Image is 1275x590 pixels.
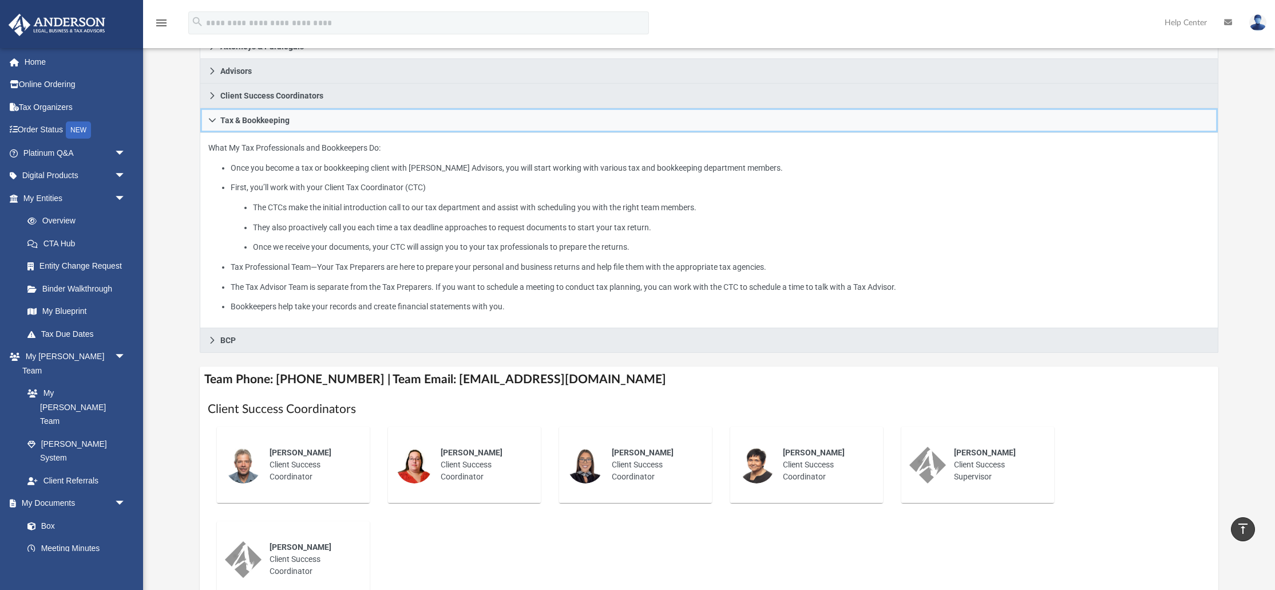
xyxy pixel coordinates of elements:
div: Tax & Bookkeeping [200,133,1218,329]
span: [PERSON_NAME] [783,448,845,457]
span: arrow_drop_down [114,492,137,516]
img: thumbnail [738,447,775,483]
div: Client Success Coordinator [775,439,875,491]
div: Client Success Coordinator [433,439,533,491]
img: User Pic [1249,14,1266,31]
a: Entity Change Request [16,255,143,278]
div: Client Success Coordinator [604,439,704,491]
a: Box [16,514,132,537]
li: Once you become a tax or bookkeeping client with [PERSON_NAME] Advisors, you will start working w... [231,161,1210,175]
a: Binder Walkthrough [16,277,143,300]
a: Platinum Q&Aarrow_drop_down [8,141,143,164]
div: NEW [66,121,91,139]
a: Client Referrals [16,469,137,492]
div: Client Success Coordinator [262,533,362,585]
li: Tax Professional Team—Your Tax Preparers are here to prepare your personal and business returns a... [231,260,1210,274]
div: Client Success Supervisor [946,439,1046,491]
span: BCP [220,336,236,344]
a: My Documentsarrow_drop_down [8,492,137,515]
li: Once we receive your documents, your CTC will assign you to your tax professionals to prepare the... [253,240,1210,254]
li: First, you’ll work with your Client Tax Coordinator (CTC) [231,180,1210,254]
a: My Entitiesarrow_drop_down [8,187,143,210]
img: thumbnail [909,447,946,483]
a: My Blueprint [16,300,137,323]
span: [PERSON_NAME] [954,448,1016,457]
h4: Team Phone: [PHONE_NUMBER] | Team Email: [EMAIL_ADDRESS][DOMAIN_NAME] [200,367,1218,392]
a: menu [155,22,168,30]
span: [PERSON_NAME] [270,542,331,552]
img: thumbnail [225,447,262,483]
img: thumbnail [567,447,604,483]
span: arrow_drop_down [114,164,137,188]
p: What My Tax Professionals and Bookkeepers Do: [208,141,1210,314]
li: They also proactively call you each time a tax deadline approaches to request documents to start ... [253,221,1210,235]
li: Bookkeepers help take your records and create financial statements with you. [231,300,1210,314]
span: Tax & Bookkeeping [220,116,290,124]
a: Order StatusNEW [8,119,143,142]
a: My [PERSON_NAME] Team [16,382,132,433]
a: Home [8,50,143,73]
li: The CTCs make the initial introduction call to our tax department and assist with scheduling you ... [253,200,1210,215]
i: vertical_align_top [1236,522,1250,536]
i: search [191,15,204,28]
span: Advisors [220,67,252,75]
img: thumbnail [396,447,433,483]
img: thumbnail [225,541,262,578]
a: CTA Hub [16,232,143,255]
a: Client Success Coordinators [200,84,1218,108]
span: Attorneys & Paralegals [220,42,304,50]
a: Tax Due Dates [16,322,143,345]
a: vertical_align_top [1231,517,1255,541]
i: menu [155,16,168,30]
span: [PERSON_NAME] [270,448,331,457]
a: [PERSON_NAME] System [16,432,137,469]
img: Anderson Advisors Platinum Portal [5,14,109,36]
span: arrow_drop_down [114,187,137,210]
a: Tax Organizers [8,96,143,119]
a: BCP [200,328,1218,353]
a: My [PERSON_NAME] Teamarrow_drop_down [8,345,137,382]
a: Online Ordering [8,73,143,96]
span: arrow_drop_down [114,345,137,369]
span: Client Success Coordinators [220,92,323,100]
a: Digital Productsarrow_drop_down [8,164,143,187]
a: Tax & Bookkeeping [200,108,1218,133]
a: Advisors [200,59,1218,84]
span: [PERSON_NAME] [441,448,502,457]
a: Meeting Minutes [16,537,137,560]
li: The Tax Advisor Team is separate from the Tax Preparers. If you want to schedule a meeting to con... [231,280,1210,294]
a: Overview [16,210,143,233]
h1: Client Success Coordinators [208,401,1210,418]
div: Client Success Coordinator [262,439,362,491]
span: arrow_drop_down [114,141,137,165]
span: [PERSON_NAME] [612,448,674,457]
